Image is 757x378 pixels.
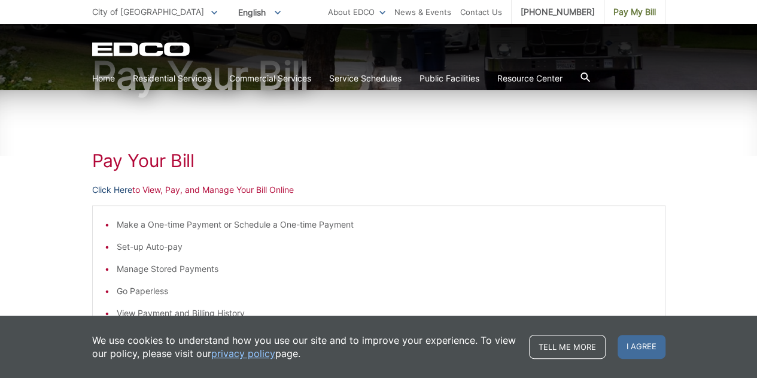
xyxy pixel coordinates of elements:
a: Commercial Services [229,72,311,85]
p: to View, Pay, and Manage Your Bill Online [92,183,665,196]
li: Manage Stored Payments [117,262,653,276]
a: EDCD logo. Return to the homepage. [92,42,191,56]
p: We use cookies to understand how you use our site and to improve your experience. To view our pol... [92,334,517,360]
a: Tell me more [529,335,606,359]
li: Make a One-time Payment or Schedule a One-time Payment [117,218,653,231]
h1: Pay Your Bill [92,150,665,171]
a: News & Events [394,5,451,19]
li: Go Paperless [117,285,653,298]
a: Resource Center [497,72,563,85]
span: City of [GEOGRAPHIC_DATA] [92,7,204,17]
a: Click Here [92,183,132,196]
h1: Pay Your Bill [92,56,665,95]
span: English [229,2,290,22]
a: Public Facilities [419,72,479,85]
li: Set-up Auto-pay [117,240,653,253]
a: Service Schedules [329,72,402,85]
span: Pay My Bill [613,5,656,19]
a: Contact Us [460,5,502,19]
li: View Payment and Billing History [117,307,653,320]
a: Home [92,72,115,85]
a: About EDCO [328,5,385,19]
a: privacy policy [211,347,275,360]
a: Residential Services [133,72,211,85]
